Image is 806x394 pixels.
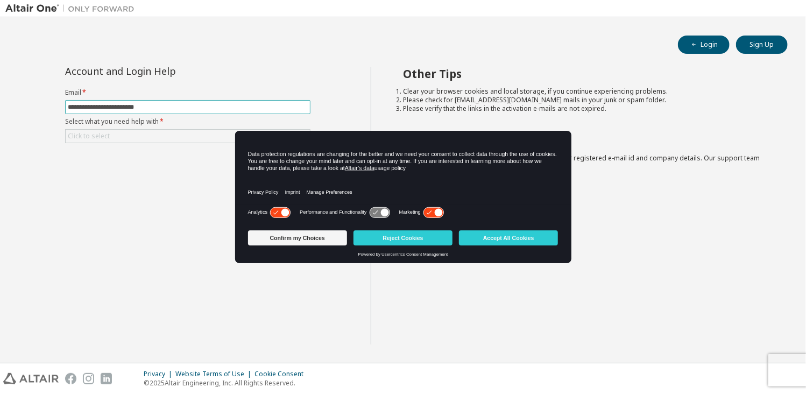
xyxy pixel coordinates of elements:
div: Click to select [68,132,110,140]
li: Clear your browser cookies and local storage, if you continue experiencing problems. [404,87,769,96]
div: Click to select [66,130,310,143]
div: Privacy [144,370,175,378]
h2: Not sure how to login? [404,133,769,147]
div: Website Terms of Use [175,370,254,378]
div: Account and Login Help [65,67,261,75]
h2: Other Tips [404,67,769,81]
span: with a brief description of the problem, your registered e-mail id and company details. Our suppo... [404,153,760,171]
button: Login [678,36,730,54]
button: Sign Up [736,36,788,54]
label: Select what you need help with [65,117,310,126]
p: © 2025 Altair Engineering, Inc. All Rights Reserved. [144,378,310,388]
img: altair_logo.svg [3,373,59,384]
img: instagram.svg [83,373,94,384]
img: linkedin.svg [101,373,112,384]
label: Email [65,88,310,97]
img: facebook.svg [65,373,76,384]
div: Cookie Consent [254,370,310,378]
img: Altair One [5,3,140,14]
li: Please check for [EMAIL_ADDRESS][DOMAIN_NAME] mails in your junk or spam folder. [404,96,769,104]
li: Please verify that the links in the activation e-mails are not expired. [404,104,769,113]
